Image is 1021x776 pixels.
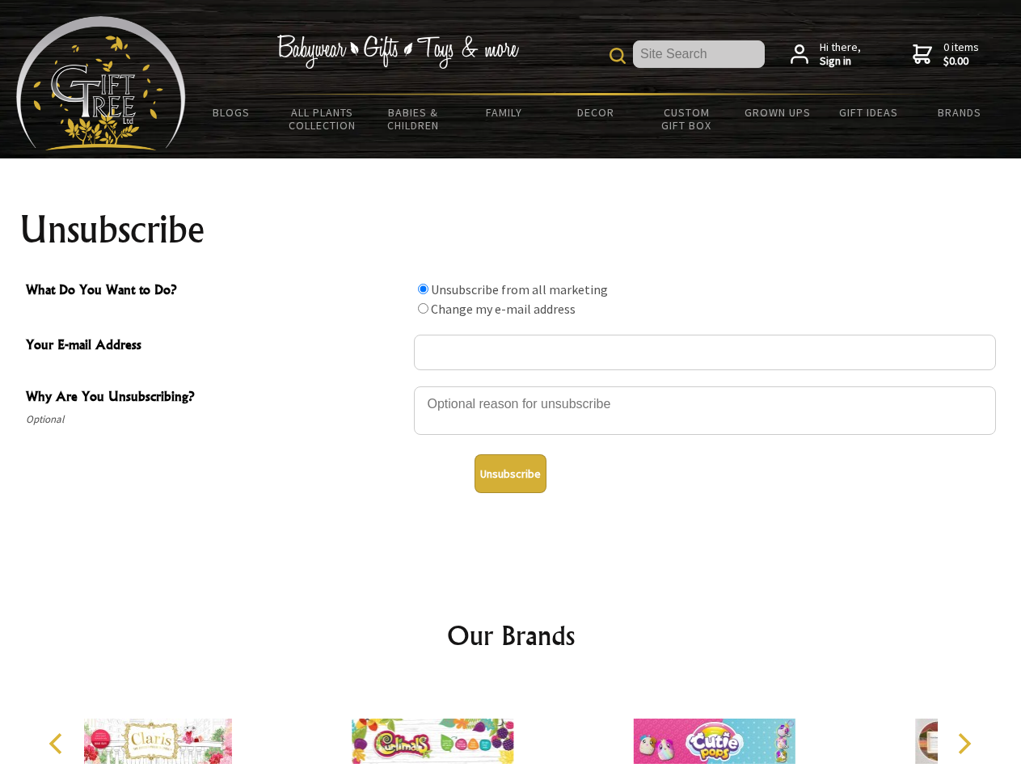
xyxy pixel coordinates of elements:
[32,616,989,655] h2: Our Brands
[732,95,823,129] a: Grown Ups
[276,35,519,69] img: Babywear - Gifts - Toys & more
[186,95,277,129] a: BLOGS
[431,281,608,297] label: Unsubscribe from all marketing
[550,95,641,129] a: Decor
[946,726,981,761] button: Next
[277,95,369,142] a: All Plants Collection
[414,335,996,370] input: Your E-mail Address
[26,410,406,429] span: Optional
[26,386,406,410] span: Why Are You Unsubscribing?
[414,386,996,435] textarea: Why Are You Unsubscribing?
[418,303,428,314] input: What Do You Want to Do?
[820,54,861,69] strong: Sign in
[633,40,765,68] input: Site Search
[431,301,576,317] label: Change my e-mail address
[943,40,979,69] span: 0 items
[913,40,979,69] a: 0 items$0.00
[368,95,459,142] a: Babies & Children
[610,48,626,64] img: product search
[823,95,914,129] a: Gift Ideas
[16,16,186,150] img: Babyware - Gifts - Toys and more...
[459,95,551,129] a: Family
[914,95,1006,129] a: Brands
[820,40,861,69] span: Hi there,
[641,95,732,142] a: Custom Gift Box
[26,335,406,358] span: Your E-mail Address
[943,54,979,69] strong: $0.00
[418,284,428,294] input: What Do You Want to Do?
[791,40,861,69] a: Hi there,Sign in
[26,280,406,303] span: What Do You Want to Do?
[19,210,1002,249] h1: Unsubscribe
[40,726,76,761] button: Previous
[475,454,546,493] button: Unsubscribe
